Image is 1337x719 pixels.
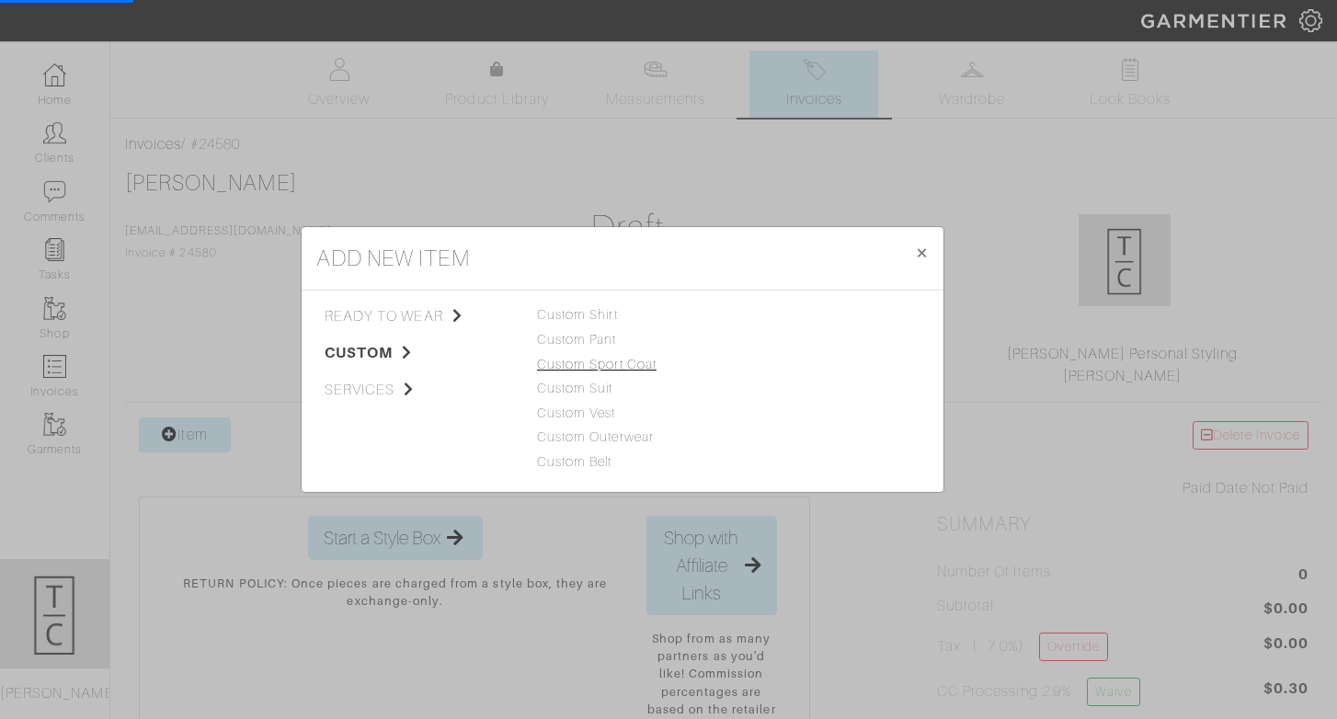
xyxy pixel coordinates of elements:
a: Custom Shirt [537,307,618,322]
span: × [915,240,929,265]
a: Custom Suit [537,381,613,395]
span: custom [325,342,509,364]
a: Custom Vest [537,405,616,420]
a: Custom Sport Coat [537,357,657,371]
a: Custom Belt [537,454,612,469]
a: Custom Outerwear [537,429,654,444]
span: ready to wear [325,305,509,327]
span: services [325,379,509,401]
a: Custom Pant [537,332,617,347]
h4: add new item [316,242,470,275]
